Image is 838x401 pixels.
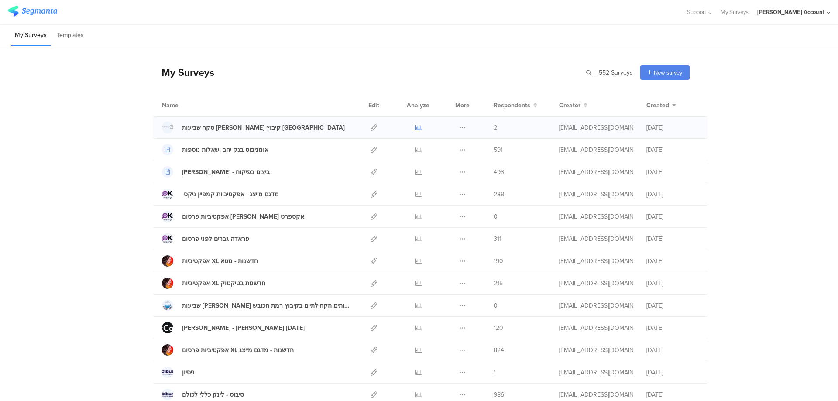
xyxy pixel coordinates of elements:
div: [DATE] [646,145,699,154]
span: 986 [494,390,504,399]
div: Name [162,101,214,110]
span: 824 [494,346,504,355]
div: אומניבוס בנק יהב ושאלות נוספות [182,145,268,154]
img: segmanta logo [8,6,57,17]
div: miri@miridikman.co.il [559,390,633,399]
div: miri@miridikman.co.il [559,346,633,355]
div: miri@miridikman.co.il [559,212,633,221]
div: -מדגם מייצג - אפקטיביות קמפיין ניקס [182,190,279,199]
span: Support [687,8,706,16]
div: אסף פינק - ביצים בפיקוח [182,168,270,177]
div: [DATE] [646,323,699,332]
a: אפקטיביות XL חדשנות בטיקטוק [162,278,265,289]
div: miri@miridikman.co.il [559,257,633,266]
span: 591 [494,145,503,154]
span: 311 [494,234,501,243]
div: סיבוס - לינק כללי לכולם [182,390,244,399]
div: אפקטיביות פרסום מן אקספרט [182,212,304,221]
span: 0 [494,301,498,310]
div: miri@miridikman.co.il [559,190,633,199]
a: -מדגם מייצג - אפקטיביות קמפיין ניקס [162,189,279,200]
span: 493 [494,168,504,177]
span: Created [646,101,669,110]
a: [PERSON_NAME] - [PERSON_NAME] [DATE] [162,322,305,333]
button: Creator [559,101,587,110]
span: 120 [494,323,503,332]
div: [DATE] [646,257,699,266]
span: Creator [559,101,580,110]
div: [DATE] [646,190,699,199]
a: [PERSON_NAME] - ביצים בפיקוח [162,166,270,178]
div: [DATE] [646,390,699,399]
span: 288 [494,190,504,199]
div: miri@miridikman.co.il [559,234,633,243]
div: miri@miridikman.co.il [559,168,633,177]
div: אפקטיביות פרסום XL חדשנות - מדגם מייצג [182,346,294,355]
div: אפקטיביות XL חדשנות - מטא [182,257,258,266]
div: [DATE] [646,346,699,355]
div: ניסיון [182,368,195,377]
div: miri@miridikman.co.il [559,279,633,288]
div: [DATE] [646,123,699,132]
div: סקר שביעות רצון קיבוץ כנרת [182,123,345,132]
div: miri@miridikman.co.il [559,323,633,332]
div: שביעות רצון מהשירותים הקהילתיים בקיבוץ רמת הכובש [182,301,351,310]
span: 190 [494,257,503,266]
a: ניסיון [162,367,195,378]
div: miri@miridikman.co.il [559,301,633,310]
a: פראדה גברים לפני פרסום [162,233,249,244]
button: Created [646,101,676,110]
div: אפקטיביות XL חדשנות בטיקטוק [182,279,265,288]
div: [PERSON_NAME] Account [757,8,824,16]
li: My Surveys [11,25,51,46]
div: [DATE] [646,168,699,177]
div: miri@miridikman.co.il [559,368,633,377]
div: [DATE] [646,279,699,288]
div: miri@miridikman.co.il [559,145,633,154]
span: New survey [654,69,682,77]
div: [DATE] [646,301,699,310]
a: אומניבוס בנק יהב ושאלות נוספות [162,144,268,155]
div: Analyze [405,94,431,116]
span: 2 [494,123,497,132]
a: סקר שביעות [PERSON_NAME] קיבוץ [GEOGRAPHIC_DATA] [162,122,345,133]
div: [DATE] [646,212,699,221]
span: 1 [494,368,496,377]
button: Respondents [494,101,537,110]
span: Respondents [494,101,530,110]
li: Templates [53,25,88,46]
a: אפקטיביות פרסום XL חדשנות - מדגם מייצג [162,344,294,356]
a: סיבוס - לינק כללי לכולם [162,389,244,400]
div: [DATE] [646,234,699,243]
div: miri@miridikman.co.il [559,123,633,132]
span: 552 Surveys [599,68,633,77]
div: [DATE] [646,368,699,377]
span: 215 [494,279,503,288]
div: Edit [364,94,383,116]
div: My Surveys [153,65,214,80]
a: אפקטיביות XL חדשנות - מטא [162,255,258,267]
div: פראדה גברים לפני פרסום [182,234,249,243]
div: More [453,94,472,116]
a: אפקטיביות פרסום [PERSON_NAME] אקספרט [162,211,304,222]
span: | [593,68,597,77]
div: סקר מקאן - גל 7 ספטמבר 25 [182,323,305,332]
span: 0 [494,212,498,221]
a: שביעות [PERSON_NAME] מהשירותים הקהילתיים בקיבוץ רמת הכובש [162,300,351,311]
